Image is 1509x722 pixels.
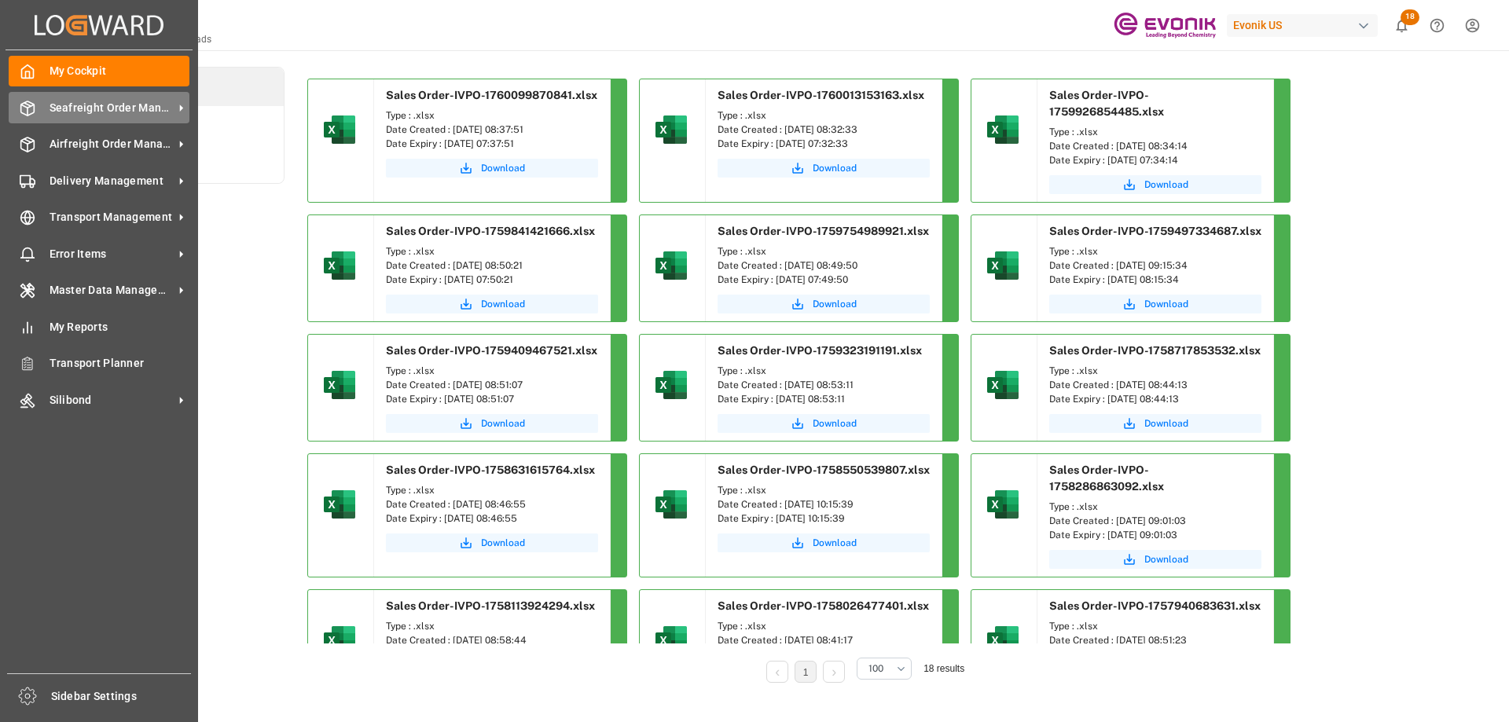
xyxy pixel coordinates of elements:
div: Date Created : [DATE] 09:01:03 [1049,514,1261,528]
span: Error Items [50,246,174,262]
div: Date Expiry : [DATE] 08:46:55 [386,511,598,526]
button: show 18 new notifications [1384,8,1419,43]
span: Download [813,536,857,550]
span: Download [1144,297,1188,311]
img: microsoft-excel-2019--v1.png [321,486,358,523]
div: Date Created : [DATE] 09:15:34 [1049,258,1261,273]
span: Sales Order-IVPO-1758286863092.xlsx [1049,464,1164,493]
div: Date Expiry : [DATE] 09:01:03 [1049,528,1261,542]
img: microsoft-excel-2019--v1.png [984,486,1022,523]
div: Type : .xlsx [1049,619,1261,633]
div: Type : .xlsx [386,364,598,378]
img: microsoft-excel-2019--v1.png [984,621,1022,659]
div: Type : .xlsx [718,619,930,633]
span: Sales Order-IVPO-1760013153163.xlsx [718,89,924,101]
div: Date Created : [DATE] 08:49:50 [718,258,930,273]
a: Download [386,414,598,433]
a: Download [718,414,930,433]
div: Date Expiry : [DATE] 07:34:14 [1049,153,1261,167]
span: Master Data Management [50,282,174,299]
button: Download [1049,175,1261,194]
button: Download [386,295,598,313]
img: microsoft-excel-2019--v1.png [321,111,358,148]
span: 100 [868,662,883,676]
div: Type : .xlsx [386,108,598,123]
button: Download [1049,414,1261,433]
span: Seafreight Order Management [50,100,174,116]
img: microsoft-excel-2019--v1.png [321,621,358,659]
button: Download [386,159,598,178]
div: Date Created : [DATE] 08:46:55 [386,497,598,511]
div: Date Expiry : [DATE] 07:50:21 [386,273,598,287]
img: microsoft-excel-2019--v1.png [652,111,690,148]
span: Sales Order-IVPO-1758113924294.xlsx [386,599,595,612]
button: Evonik US [1227,10,1384,40]
div: Date Created : [DATE] 08:58:44 [386,633,598,647]
button: open menu [857,658,912,680]
span: Download [813,297,857,311]
img: microsoft-excel-2019--v1.png [321,247,358,284]
div: Type : .xlsx [718,244,930,258]
div: Date Created : [DATE] 10:15:39 [718,497,930,511]
li: Next Page [823,661,845,683]
a: 1 [803,667,809,678]
span: Sales Order-IVPO-1758717853532.xlsx [1049,344,1261,357]
span: Sales Order-IVPO-1759754989921.xlsx [718,225,929,237]
span: Airfreight Order Management [50,136,174,152]
div: Date Created : [DATE] 08:51:23 [1049,633,1261,647]
div: Type : .xlsx [718,483,930,497]
span: Download [481,536,525,550]
div: Date Created : [DATE] 08:34:14 [1049,139,1261,153]
div: Type : .xlsx [1049,125,1261,139]
img: microsoft-excel-2019--v1.png [984,247,1022,284]
div: Date Created : [DATE] 08:53:11 [718,378,930,392]
span: Download [1144,552,1188,566]
span: 18 [1401,9,1419,25]
span: Download [813,161,857,175]
div: Type : .xlsx [718,108,930,123]
span: My Reports [50,319,190,335]
img: microsoft-excel-2019--v1.png [652,247,690,284]
div: Date Expiry : [DATE] 07:37:51 [386,137,598,151]
img: microsoft-excel-2019--v1.png [652,621,690,659]
span: Download [481,416,525,431]
div: Type : .xlsx [1049,500,1261,514]
div: Date Expiry : [DATE] 10:15:39 [718,511,930,526]
span: Sales Order-IVPO-1758631615764.xlsx [386,464,595,476]
div: Date Expiry : [DATE] 08:44:13 [1049,392,1261,406]
span: Sales Order-IVPO-1757940683631.xlsx [1049,599,1261,612]
div: Date Created : [DATE] 08:32:33 [718,123,930,137]
button: Download [1049,295,1261,313]
div: Type : .xlsx [386,619,598,633]
div: Type : .xlsx [386,244,598,258]
a: Transport Planner [9,348,189,379]
div: Date Created : [DATE] 08:51:07 [386,378,598,392]
a: Download [718,159,930,178]
img: microsoft-excel-2019--v1.png [652,366,690,404]
span: Download [813,416,857,431]
div: Date Created : [DATE] 08:41:17 [718,633,930,647]
span: My Cockpit [50,63,190,79]
div: Date Created : [DATE] 08:50:21 [386,258,598,273]
img: microsoft-excel-2019--v1.png [984,366,1022,404]
span: Transport Planner [50,355,190,372]
button: Download [386,533,598,552]
img: microsoft-excel-2019--v1.png [652,486,690,523]
button: Download [1049,550,1261,569]
button: Help Center [1419,8,1455,43]
span: Sales Order-IVPO-1759926854485.xlsx [1049,89,1164,118]
span: Delivery Management [50,173,174,189]
div: Evonik US [1227,14,1378,37]
span: Download [481,161,525,175]
div: Type : .xlsx [386,483,598,497]
span: Sales Order-IVPO-1758026477401.xlsx [718,599,929,612]
span: Download [1144,178,1188,192]
img: microsoft-excel-2019--v1.png [321,366,358,404]
button: Download [718,295,930,313]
